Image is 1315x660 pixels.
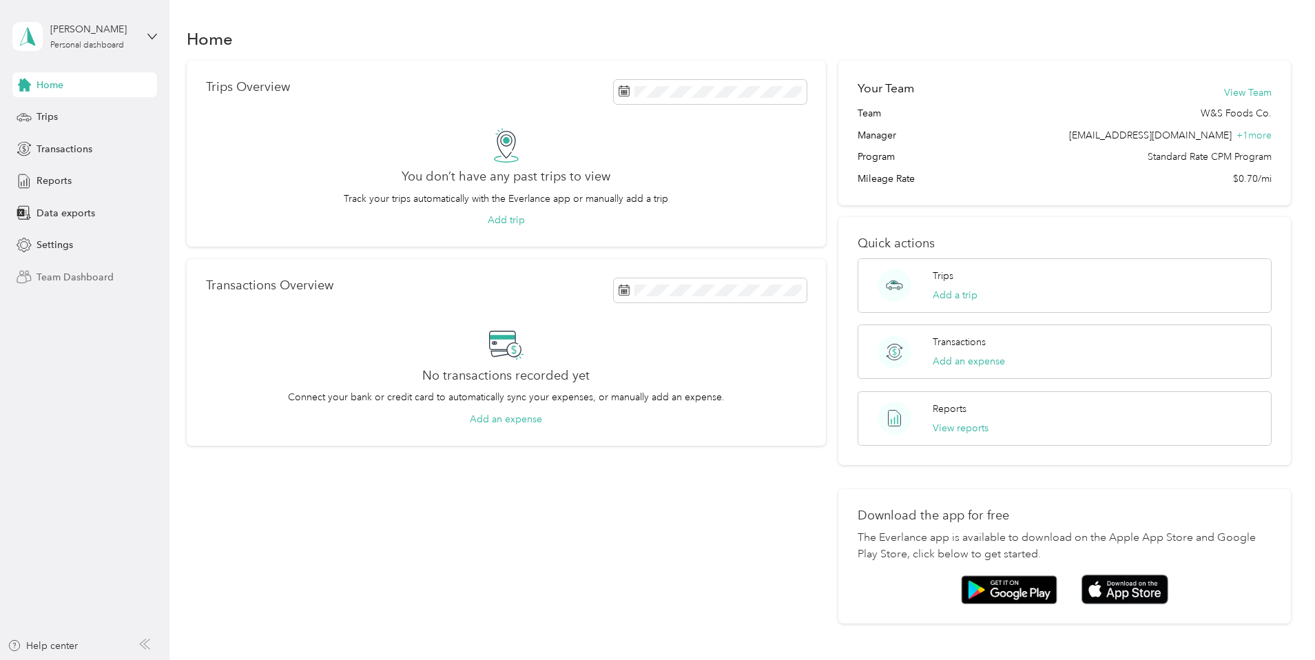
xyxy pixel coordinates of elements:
[858,80,914,97] h2: Your Team
[933,354,1005,369] button: Add an expense
[933,269,953,283] p: Trips
[1069,130,1232,141] span: [EMAIL_ADDRESS][DOMAIN_NAME]
[402,169,610,184] h2: You don’t have any past trips to view
[858,128,896,143] span: Manager
[37,270,114,285] span: Team Dashboard
[1224,85,1272,100] button: View Team
[37,142,92,156] span: Transactions
[37,78,63,92] span: Home
[488,213,525,227] button: Add trip
[206,278,333,293] p: Transactions Overview
[37,238,73,252] span: Settings
[1148,149,1272,164] span: Standard Rate CPM Program
[933,335,986,349] p: Transactions
[1236,130,1272,141] span: + 1 more
[187,32,233,46] h1: Home
[961,575,1057,604] img: Google play
[1233,172,1272,186] span: $0.70/mi
[344,192,668,206] p: Track your trips automatically with the Everlance app or manually add a trip
[933,288,977,302] button: Add a trip
[50,22,136,37] div: [PERSON_NAME]
[37,110,58,124] span: Trips
[1238,583,1315,660] iframe: Everlance-gr Chat Button Frame
[858,508,1272,523] p: Download the app for free
[858,236,1272,251] p: Quick actions
[50,41,124,50] div: Personal dashboard
[933,421,988,435] button: View reports
[1081,575,1168,604] img: App store
[37,206,95,220] span: Data exports
[288,390,725,404] p: Connect your bank or credit card to automatically sync your expenses, or manually add an expense.
[858,172,915,186] span: Mileage Rate
[858,149,895,164] span: Program
[8,639,78,653] button: Help center
[933,402,966,416] p: Reports
[422,369,590,383] h2: No transactions recorded yet
[858,530,1272,563] p: The Everlance app is available to download on the Apple App Store and Google Play Store, click be...
[37,174,72,188] span: Reports
[858,106,881,121] span: Team
[206,80,290,94] p: Trips Overview
[470,412,542,426] button: Add an expense
[1201,106,1272,121] span: W&S Foods Co.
